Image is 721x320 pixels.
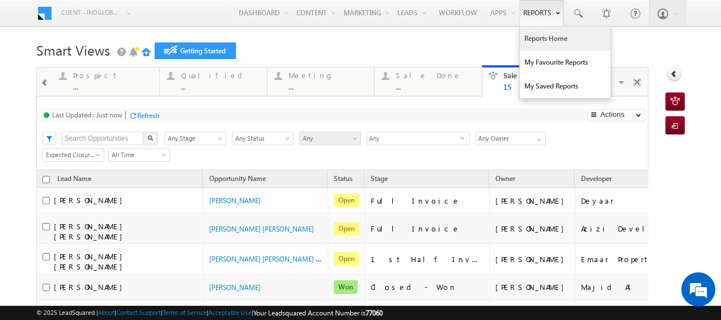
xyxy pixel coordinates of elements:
div: Closed - Won [371,282,484,292]
div: [PERSON_NAME] [495,196,570,206]
a: Stage [365,172,393,187]
span: Your Leadsquared Account Number is [253,309,383,317]
span: Opportunity Name [209,174,266,183]
div: Qualified [181,71,260,80]
div: Sale Done [396,71,475,80]
a: All Time [108,148,170,162]
a: Sale Done... [374,68,482,96]
span: Any Status [232,133,290,144]
a: Show All Items [531,132,545,144]
span: select [460,135,469,140]
span: Won [334,280,358,294]
div: Emaar Properties [581,254,694,264]
span: Stage [371,174,388,183]
span: [PERSON_NAME] [PERSON_NAME] [54,251,128,271]
span: Any Stage [165,133,222,144]
div: ... [181,82,260,91]
div: 1st Half Invoice [371,254,484,264]
a: My Favourite Reports [520,50,610,74]
a: Any Stage [164,132,226,145]
a: Contact Support [116,309,161,316]
img: Search [147,135,153,141]
div: ... [289,82,368,91]
span: Any [300,133,357,144]
div: Sale Punch [503,71,583,80]
a: Status [328,172,358,187]
span: 77060 [366,309,383,317]
div: Azizi Developments [581,224,694,234]
span: Open [334,222,359,235]
span: Any [367,132,460,145]
input: Check all records [43,176,50,183]
a: Developer [575,172,617,187]
a: Prospect... [52,68,160,96]
div: ... [73,82,152,91]
a: [PERSON_NAME] [PERSON_NAME] [209,225,314,233]
textarea: Type your message and hit 'Enter' [15,105,207,236]
a: Expected Closure Date [43,148,104,162]
a: Qualified... [159,68,268,96]
div: Any [367,132,470,145]
span: Expected Closure Date [43,150,100,160]
span: Developer [581,174,612,183]
span: [PERSON_NAME] [54,195,128,205]
a: Reports Home [520,27,610,50]
div: [PERSON_NAME] [495,254,570,264]
div: 15 [503,82,583,91]
div: Deyaar [581,196,694,206]
span: Lead Name [52,172,97,187]
span: Client - indglobal1 (77060) [61,7,121,18]
div: Minimize live chat window [186,6,213,33]
span: Smart Views [36,41,110,59]
img: d_60004797649_company_0_60004797649 [19,60,48,74]
button: Actions [587,109,645,121]
span: Open [334,193,359,207]
a: Sale Punch15Details [482,65,590,97]
a: My Saved Reports [520,74,610,98]
span: Open [334,252,359,266]
a: Getting Started [155,43,236,59]
span: © 2025 LeadSquared | | | | | [36,308,383,318]
a: Any Status [232,132,294,145]
a: Meeting... [267,68,375,96]
span: All Time [109,150,166,160]
a: Acceptable Use [209,309,252,316]
div: Full Invoice [371,224,484,234]
input: Type to Search [476,132,546,145]
div: [PERSON_NAME] [495,224,570,234]
div: Last Updated : Just now [52,111,122,119]
a: [PERSON_NAME] [209,196,261,205]
span: Owner [495,174,515,183]
a: Opportunity Name [203,172,272,187]
a: Any [299,132,361,145]
span: [PERSON_NAME] [PERSON_NAME] [54,221,128,241]
span: [PERSON_NAME] [54,282,128,292]
a: [PERSON_NAME] [209,283,261,292]
input: Search Opportunities [62,132,144,145]
a: [PERSON_NAME] [PERSON_NAME] - Sale Punch [209,254,353,263]
a: About [98,309,114,316]
div: Meeting [289,71,368,80]
div: Chat with us now [59,60,190,74]
em: Start Chat [154,245,206,260]
div: ... [396,82,475,91]
div: [PERSON_NAME] [495,282,570,292]
a: Terms of Service [163,309,207,316]
div: Prospect [73,71,152,80]
div: Full Invoice [371,196,484,206]
div: Majid Al Futtaim [581,282,694,292]
div: Refresh [137,111,159,120]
